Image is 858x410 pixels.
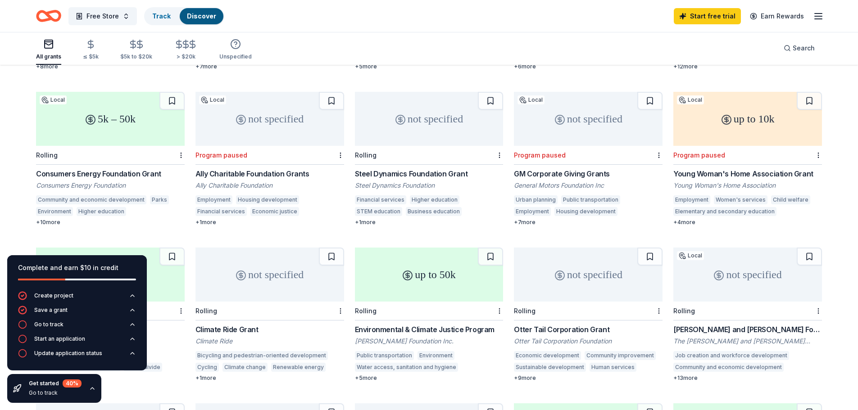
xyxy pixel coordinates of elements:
[222,363,268,372] div: Climate change
[554,207,617,216] div: Housing development
[36,195,146,204] div: Community and economic development
[68,7,137,25] button: Free Store
[34,335,85,342] div: Start an application
[561,195,620,204] div: Public transportation
[36,53,61,60] div: All grants
[793,43,815,54] span: Search
[518,95,545,104] div: Local
[195,363,219,372] div: Cycling
[36,207,73,216] div: Environment
[40,95,67,104] div: Local
[195,168,344,179] div: Ally Charitable Foundation Grants
[673,374,822,382] div: + 13 more
[677,251,704,260] div: Local
[355,337,504,346] div: [PERSON_NAME] Foundation Inc.
[195,92,344,146] div: not specified
[514,168,663,179] div: GM Corporate Giving Grants
[250,207,299,216] div: Economic justice
[144,7,224,25] button: TrackDiscover
[36,219,185,226] div: + 10 more
[18,320,136,334] button: Go to track
[355,248,504,302] div: up to 50k
[36,168,185,179] div: Consumers Energy Foundation Grant
[673,168,822,179] div: Young Woman's Home Association Grant
[36,151,58,159] div: Rolling
[514,337,663,346] div: Otter Tail Corporation Foundation
[29,389,82,396] div: Go to track
[34,292,73,299] div: Create project
[355,351,414,360] div: Public transportation
[514,92,663,226] a: not specifiedLocalProgram pausedGM Corporate Giving GrantsGeneral Motors Foundation IncUrban plan...
[355,63,504,70] div: + 5 more
[195,151,247,159] div: Program paused
[120,36,152,65] button: $5k to $20k
[36,92,185,226] a: 5k – 50kLocalRollingConsumers Energy Foundation GrantConsumers Energy FoundationCommunity and eco...
[18,262,136,273] div: Complete and earn $10 in credit
[514,151,566,159] div: Program paused
[36,5,61,27] a: Home
[18,291,136,306] button: Create project
[673,92,822,226] a: up to 10kLocalProgram pausedYoung Woman's Home Association GrantYoung Woman's Home AssociationEmp...
[410,195,459,204] div: Higher education
[86,11,119,22] span: Free Store
[120,53,152,60] div: $5k to $20k
[36,92,185,146] div: 5k – 50k
[673,337,822,346] div: The [PERSON_NAME] and [PERSON_NAME] Foundation
[673,92,822,146] div: up to 10k
[34,306,68,314] div: Save a grant
[355,92,504,226] a: not specifiedRollingSteel Dynamics Foundation GrantSteel Dynamics FoundationFinancial servicesHig...
[195,195,232,204] div: Employment
[195,337,344,346] div: Climate Ride
[771,195,810,204] div: Child welfare
[514,92,663,146] div: not specified
[514,351,581,360] div: Economic development
[219,53,252,60] div: Unspecified
[195,248,344,382] a: not specifiedRollingClimate Ride GrantClimate RideBicycling and pedestrian-oriented developmentCy...
[714,195,767,204] div: Women's services
[18,334,136,349] button: Start an application
[355,363,458,372] div: Water access, sanitation and hygiene
[34,321,64,328] div: Go to track
[83,36,99,65] button: ≤ $5k
[36,35,61,65] button: All grants
[355,151,377,159] div: Rolling
[271,363,326,372] div: Renewable energy
[514,248,663,302] div: not specified
[673,207,776,216] div: Elementary and secondary education
[673,181,822,190] div: Young Woman's Home Association
[355,195,406,204] div: Financial services
[406,207,462,216] div: Business education
[673,248,822,382] a: not specifiedLocalRolling[PERSON_NAME] and [PERSON_NAME] Foundation GrantThe [PERSON_NAME] and [P...
[18,306,136,320] button: Save a grant
[83,53,99,60] div: ≤ $5k
[355,207,402,216] div: STEM education
[514,363,586,372] div: Sustainable development
[150,195,169,204] div: Parks
[355,219,504,226] div: + 1 more
[63,379,82,387] div: 40 %
[195,324,344,335] div: Climate Ride Grant
[174,53,198,60] div: > $20k
[152,12,171,20] a: Track
[187,12,216,20] a: Discover
[745,8,809,24] a: Earn Rewards
[677,95,704,104] div: Local
[174,36,198,65] button: > $20k
[514,374,663,382] div: + 9 more
[514,307,536,315] div: Rolling
[673,307,695,315] div: Rolling
[355,324,504,335] div: Environmental & Climate Justice Program
[355,168,504,179] div: Steel Dynamics Foundation Grant
[673,219,822,226] div: + 4 more
[34,350,102,357] div: Update application status
[355,307,377,315] div: Rolling
[514,181,663,190] div: General Motors Foundation Inc
[36,248,185,302] div: 50k
[673,324,822,335] div: [PERSON_NAME] and [PERSON_NAME] Foundation Grant
[590,363,636,372] div: Human services
[195,248,344,302] div: not specified
[514,324,663,335] div: Otter Tail Corporation Grant
[18,349,136,363] button: Update application status
[77,207,126,216] div: Higher education
[355,92,504,146] div: not specified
